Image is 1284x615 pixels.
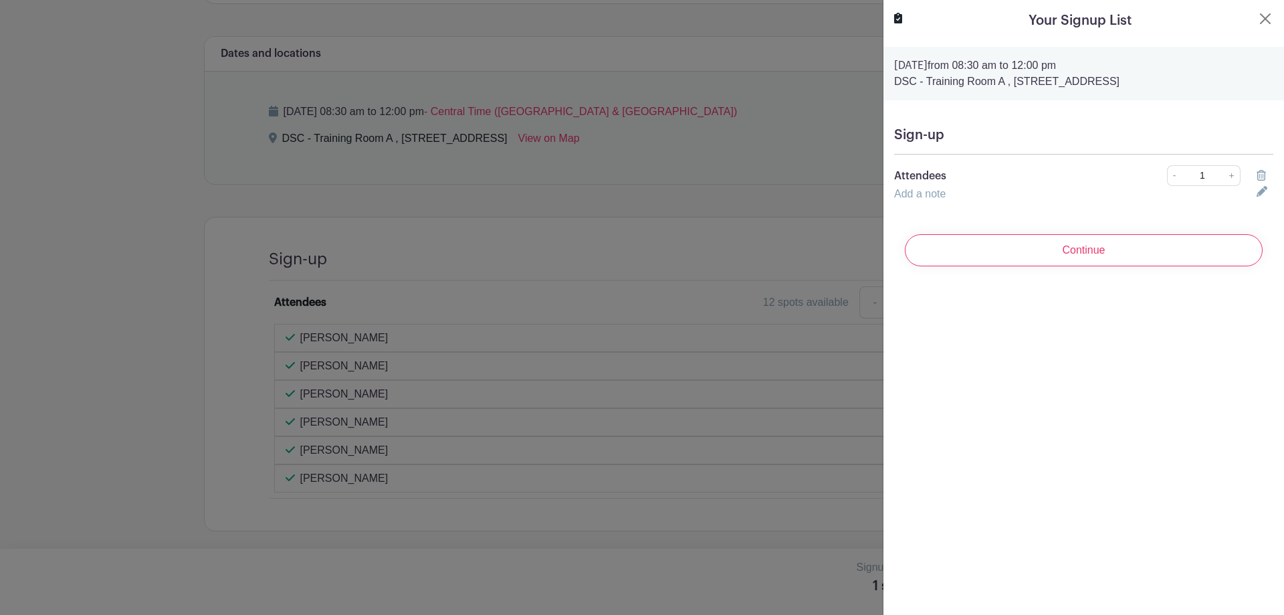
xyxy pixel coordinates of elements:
h5: Your Signup List [1029,11,1132,31]
p: DSC - Training Room A , [STREET_ADDRESS] [894,74,1273,90]
a: Add a note [894,188,946,199]
button: Close [1257,11,1273,27]
a: + [1224,165,1241,186]
h5: Sign-up [894,127,1273,143]
p: Attendees [894,168,1109,184]
p: from 08:30 am to 12:00 pm [894,58,1273,74]
a: - [1167,165,1182,186]
input: Continue [905,234,1263,266]
strong: [DATE] [894,60,928,71]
